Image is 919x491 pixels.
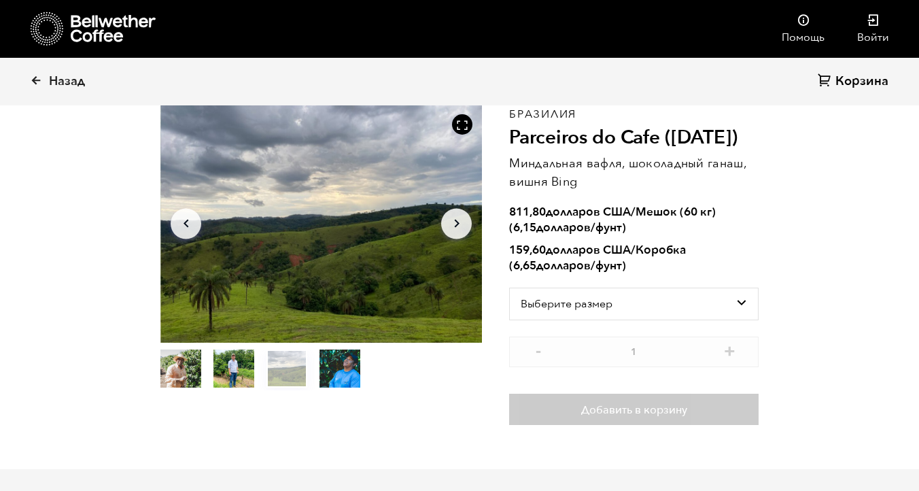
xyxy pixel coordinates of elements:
[530,343,547,357] button: -
[536,258,591,273] font: долларов
[536,339,541,362] font: -
[546,204,631,220] font: долларов США
[509,155,746,190] font: Миндальная вафля, шоколадный ганаш, вишня Bing
[49,73,85,90] font: Назад
[591,220,622,235] font: /фунт
[513,258,536,273] font: 6,65
[591,258,622,273] font: /фунт
[509,124,738,150] font: Parceiros do Cafe ([DATE])
[509,242,546,258] font: 159,60
[721,343,738,357] button: +
[631,204,636,220] font: /
[724,339,735,362] font: +
[631,242,636,258] font: /
[546,242,631,258] font: долларов США
[622,220,626,235] font: )
[536,220,591,235] font: долларов
[622,258,626,273] font: )
[636,242,686,258] font: Коробка
[636,204,716,220] font: Мешок (60 кг)
[835,73,888,90] font: Корзина
[818,73,892,91] a: Корзина
[782,30,825,45] font: Помощь
[509,220,513,235] font: (
[857,30,889,45] font: Войти
[509,107,576,122] font: Бразилия
[509,394,759,425] button: Добавить в корзину
[509,204,546,220] font: 811,80
[581,403,687,418] font: Добавить в корзину
[509,258,513,273] font: (
[513,220,536,235] font: 6,15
